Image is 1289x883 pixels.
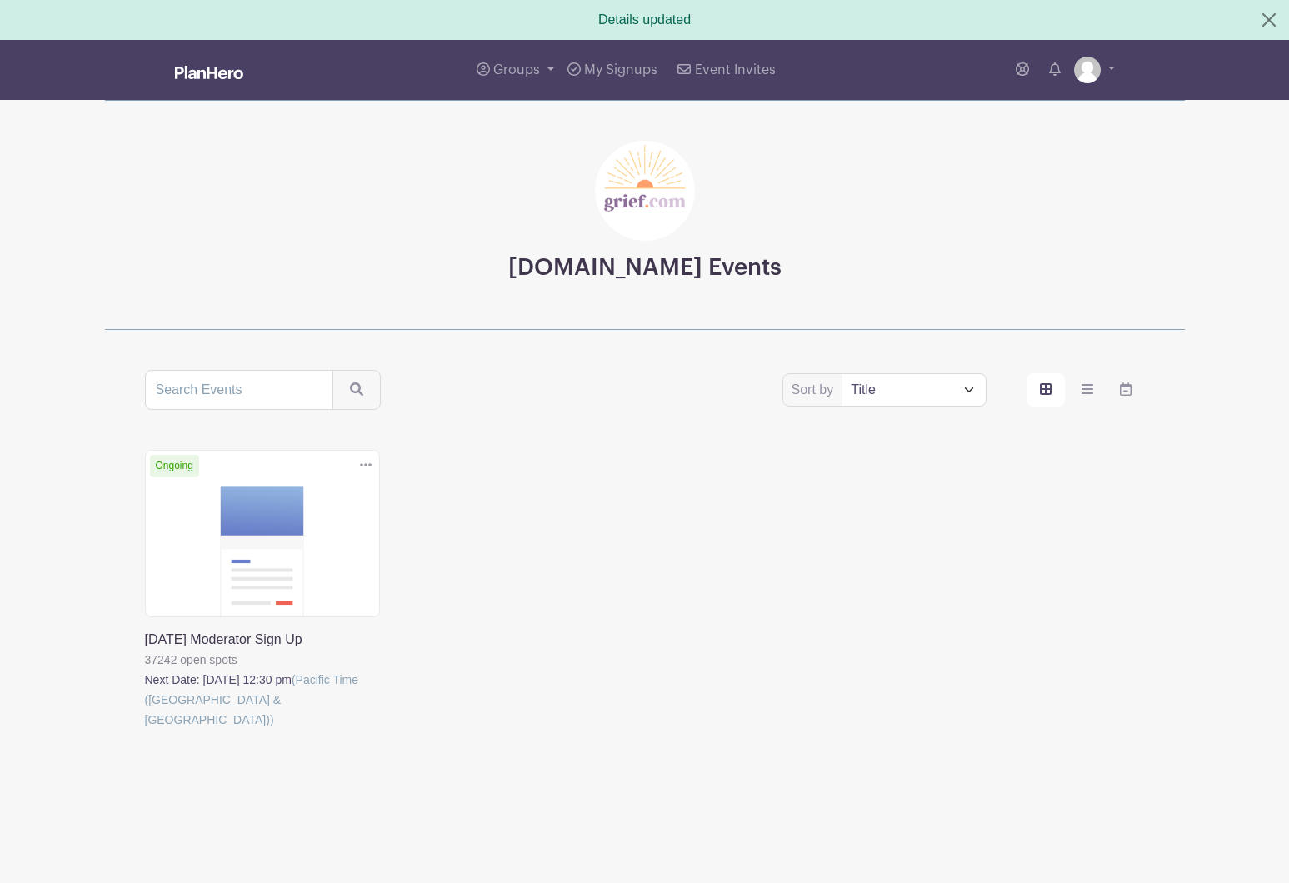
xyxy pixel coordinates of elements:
label: Sort by [792,380,839,400]
img: default-ce2991bfa6775e67f084385cd625a349d9dcbb7a52a09fb2fda1e96e2d18dcdb.png [1074,57,1101,83]
input: Search Events [145,370,333,410]
div: order and view [1027,373,1145,407]
a: My Signups [561,40,664,100]
span: Groups [493,63,540,77]
a: Groups [470,40,561,100]
img: grief-logo-planhero.png [595,141,695,241]
span: Event Invites [695,63,776,77]
img: logo_white-6c42ec7e38ccf1d336a20a19083b03d10ae64f83f12c07503d8b9e83406b4c7d.svg [175,66,243,79]
span: My Signups [584,63,657,77]
a: Event Invites [671,40,782,100]
h3: [DOMAIN_NAME] Events [508,254,782,282]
